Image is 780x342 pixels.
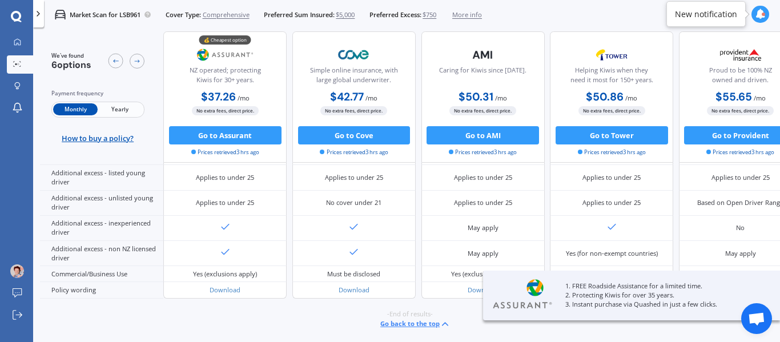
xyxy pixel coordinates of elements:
[195,43,256,66] img: Assurant.png
[459,90,493,104] b: $50.31
[566,249,658,258] div: Yes (for non-exempt countries)
[490,278,554,311] img: Assurant.webp
[736,223,745,232] div: No
[468,285,498,294] a: Download
[40,241,163,266] div: Additional excess - non NZ licensed driver
[326,198,381,207] div: No cover under 21
[725,249,756,258] div: May apply
[711,173,770,182] div: Applies to under 25
[264,10,335,19] span: Preferred Sum Insured:
[55,9,66,20] img: car.f15378c7a67c060ca3f3.svg
[439,66,526,88] div: Caring for Kiwis since [DATE].
[449,107,516,115] span: No extra fees, direct price.
[365,94,377,102] span: / mo
[387,309,433,319] span: -End of results-
[98,104,142,116] span: Yearly
[40,216,163,241] div: Additional excess - inexperienced driver
[196,173,254,182] div: Applies to under 25
[582,173,641,182] div: Applies to under 25
[325,173,383,182] div: Applies to under 25
[40,191,163,216] div: Additional excess - unlisted young driver
[51,59,91,71] span: 6 options
[369,10,421,19] span: Preferred Excess:
[423,10,436,19] span: $750
[300,66,408,88] div: Simple online insurance, with large global underwriter.
[191,148,259,156] span: Prices retrieved 3 hrs ago
[53,104,98,116] span: Monthly
[380,319,451,329] button: Go back to the top
[754,94,766,102] span: / mo
[675,9,737,20] div: New notification
[565,291,757,300] p: 2. Protecting Kiwis for over 35 years.
[558,66,665,88] div: Helping Kiwis when they need it most for 150+ years.
[578,107,645,115] span: No extra fees, direct price.
[210,285,240,294] a: Download
[468,223,498,232] div: May apply
[203,10,250,19] span: Comprehensive
[40,282,163,298] div: Policy wording
[336,10,355,19] span: $5,000
[171,66,279,88] div: NZ operated; protecting Kiwis for 30+ years.
[40,165,163,190] div: Additional excess - listed young driver
[201,90,236,104] b: $37.26
[582,269,641,279] div: No (separate policy)
[710,43,771,66] img: Provident.png
[741,303,772,334] div: Open chat
[495,94,507,102] span: / mo
[166,10,201,19] span: Cover Type:
[192,107,259,115] span: No extra fees, direct price.
[51,52,91,60] span: We've found
[339,285,369,294] a: Download
[565,300,757,309] p: 3. Instant purchase via Quashed in just a few clicks.
[454,198,512,207] div: Applies to under 25
[196,198,254,207] div: Applies to under 25
[62,134,134,143] span: How to buy a policy?
[707,107,774,115] span: No extra fees, direct price.
[454,173,512,182] div: Applies to under 25
[581,43,642,66] img: Tower.webp
[193,269,257,279] div: Yes (exclusions apply)
[298,126,411,144] button: Go to Cove
[320,107,387,115] span: No extra fees, direct price.
[453,43,513,66] img: AMI-text-1.webp
[706,148,774,156] span: Prices retrieved 3 hrs ago
[199,36,251,45] div: 💰 Cheapest option
[709,269,773,279] div: Yes (exclusions apply)
[449,148,517,156] span: Prices retrieved 3 hrs ago
[320,148,388,156] span: Prices retrieved 3 hrs ago
[70,10,140,19] p: Market Scan for LSB961
[451,269,515,279] div: Yes (exclusions apply)
[324,43,384,66] img: Cove.webp
[452,10,482,19] span: More info
[238,94,250,102] span: / mo
[10,264,24,278] img: ACg8ocJx27mpBchmYAiGceIy0qp6Imvv1lsXfdWMDwZh37uRp2Nohdg=s96-c
[169,126,282,144] button: Go to Assurant
[586,90,624,104] b: $50.86
[556,126,668,144] button: Go to Tower
[40,266,163,282] div: Commercial/Business Use
[625,94,637,102] span: / mo
[565,281,757,291] p: 1. FREE Roadside Assistance for a limited time.
[427,126,539,144] button: Go to AMI
[715,90,752,104] b: $55.65
[330,90,364,104] b: $42.77
[327,269,380,279] div: Must be disclosed
[468,249,498,258] div: May apply
[582,198,641,207] div: Applies to under 25
[578,148,646,156] span: Prices retrieved 3 hrs ago
[51,89,144,98] div: Payment frequency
